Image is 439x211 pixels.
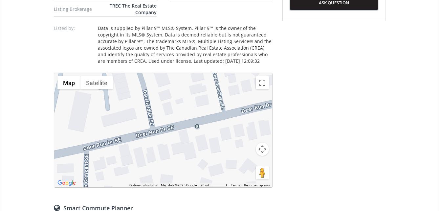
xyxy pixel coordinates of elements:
[199,183,229,187] button: Map Scale: 20 m per 53 pixels
[110,3,157,15] span: TREC The Real Estate Company
[57,76,80,89] button: Show street map
[256,143,269,156] button: Map camera controls
[54,7,99,12] div: Listing Brokerage
[256,76,269,89] button: Toggle fullscreen view
[80,76,113,89] button: Show satellite imagery
[256,166,269,179] button: Drag Pegman onto the map to open Street View
[161,183,197,187] span: Map data ©2025 Google
[231,183,240,187] a: Terms
[244,183,270,187] a: Report a map error
[129,183,157,188] button: Keyboard shortcuts
[201,183,208,187] span: 20 m
[56,179,77,187] img: Google
[54,25,93,32] p: Listed by:
[56,179,77,187] a: Open this area in Google Maps (opens a new window)
[98,25,273,64] div: Data is supplied by Pillar 9™ MLS® System. Pillar 9™ is the owner of the copyright in its MLS® Sy...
